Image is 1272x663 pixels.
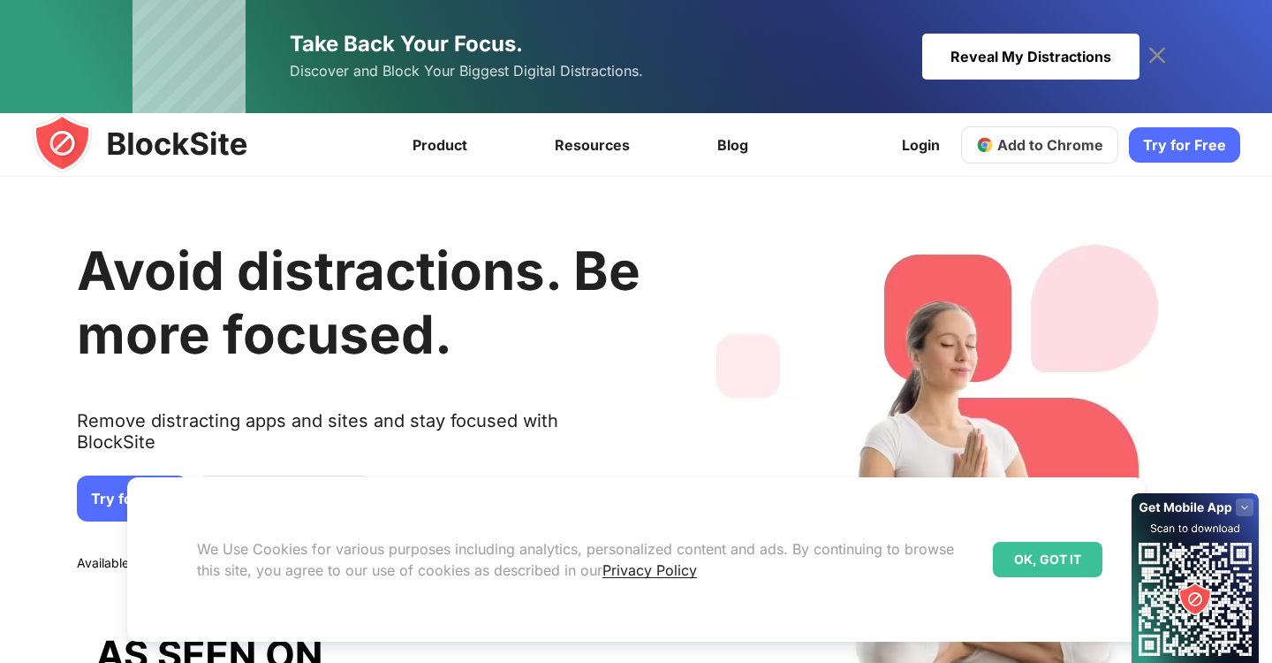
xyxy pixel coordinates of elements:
[1129,127,1240,163] a: Try for Free
[197,538,979,581] p: We Use Cookies for various purposes including analytics, personalized content and ads. By continu...
[976,136,994,154] img: chrome-icon.svg
[290,31,523,57] span: Take Back Your Focus.
[961,126,1118,164] a: Add to Chrome
[77,555,149,573] text: Available On
[77,239,640,366] h1: Avoid distractions. Be more focused.
[290,58,643,84] span: Discover and Block Your Biggest Digital Distractions.
[77,476,188,522] a: Try for Free
[891,124,950,166] a: Login
[922,34,1139,80] div: Reveal My Distractions
[1112,548,1135,571] button: Close
[997,136,1103,154] span: Add to Chrome
[32,77,297,210] img: blocksite-icon.5d769676.svg
[602,561,697,579] a: Privacy Policy
[687,113,806,177] a: Blog
[525,113,687,177] a: Resources
[77,410,640,467] text: Remove distracting apps and sites and stay focused with BlockSite
[993,542,1102,577] div: OK, GOT IT
[382,113,525,177] a: Product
